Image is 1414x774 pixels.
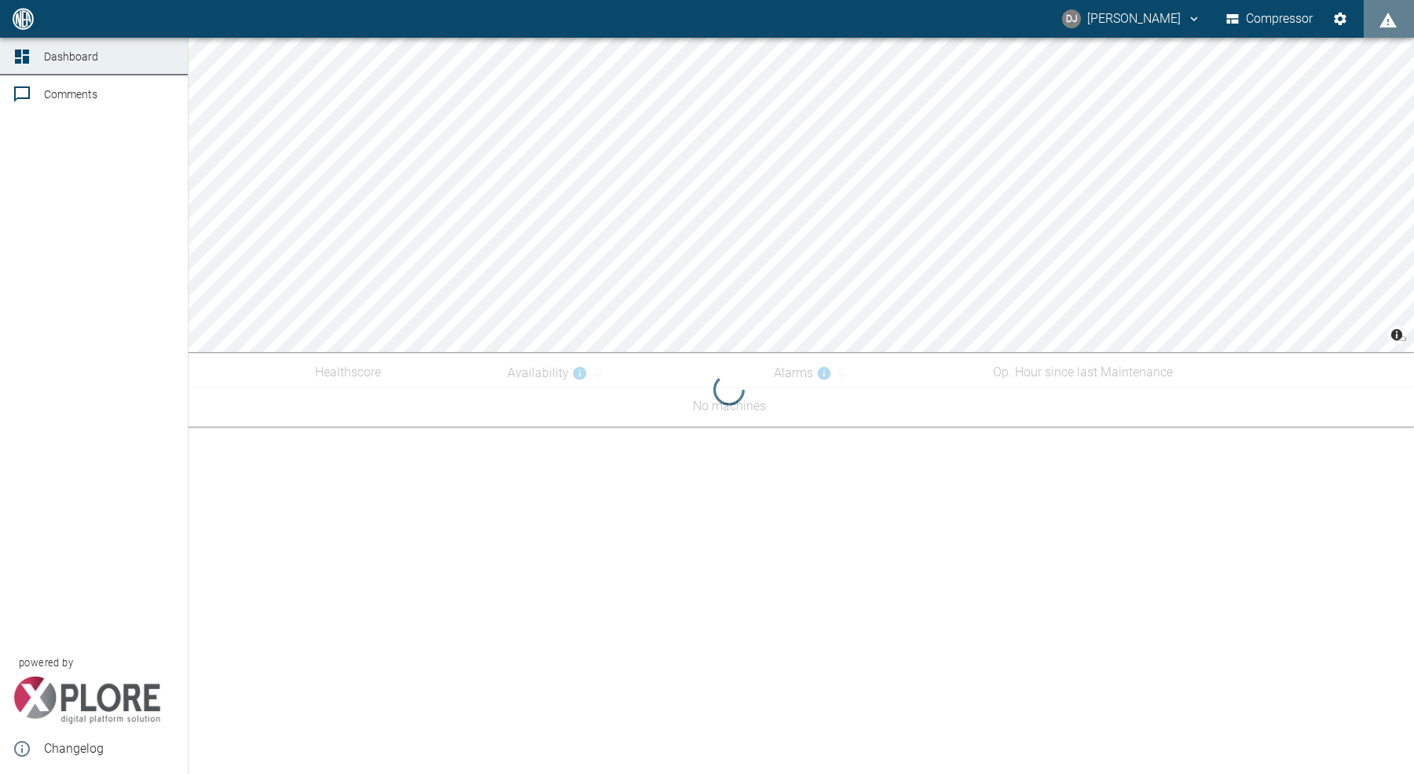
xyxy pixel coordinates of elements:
button: Compressor [1223,5,1317,33]
span: Dashboard [44,50,98,63]
img: Xplore Logo [13,677,161,724]
canvas: Map [44,38,1414,352]
span: Changelog [44,739,175,758]
button: david.jasper@nea-x.de [1060,5,1203,33]
div: DJ [1062,9,1081,28]
img: logo [11,8,35,29]
span: Comments [44,88,97,101]
span: powered by [19,655,73,670]
button: Settings [1326,5,1354,33]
